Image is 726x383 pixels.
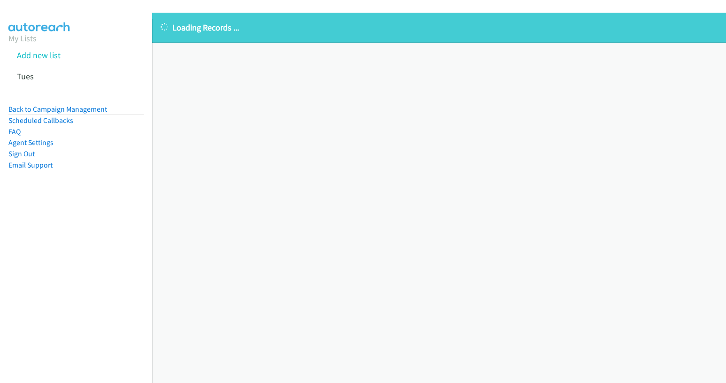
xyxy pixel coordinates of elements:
[8,127,21,136] a: FAQ
[8,33,37,44] a: My Lists
[8,161,53,169] a: Email Support
[161,21,718,34] p: Loading Records ...
[17,71,34,82] a: Tues
[8,149,35,158] a: Sign Out
[8,116,73,125] a: Scheduled Callbacks
[8,138,54,147] a: Agent Settings
[17,50,61,61] a: Add new list
[8,105,107,114] a: Back to Campaign Management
